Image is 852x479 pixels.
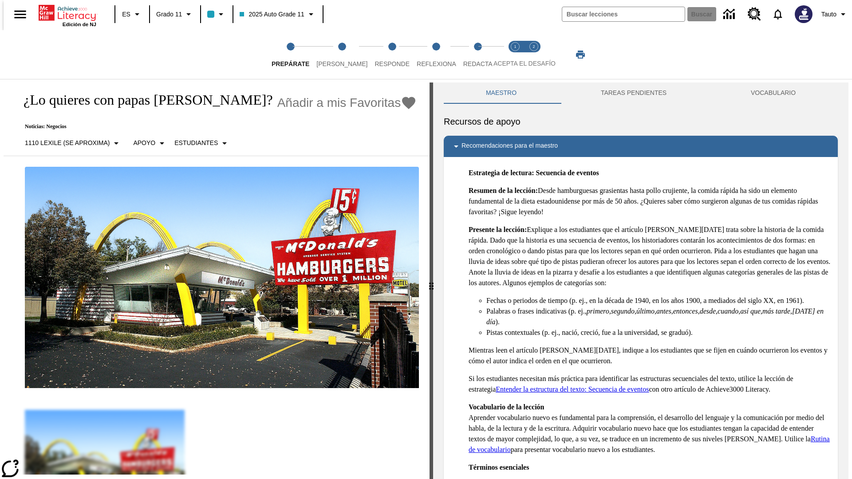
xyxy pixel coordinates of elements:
div: Portada [39,3,96,27]
strong: Resumen de la lección: [469,187,538,194]
button: Reflexiona step 4 of 5 [410,30,463,79]
button: Grado: Grado 11, Elige un grado [153,6,197,22]
h6: Recursos de apoyo [444,114,838,129]
em: segundo [611,307,635,315]
button: Lenguaje: ES, Selecciona un idioma [118,6,146,22]
button: TAREAS PENDIENTES [559,82,709,104]
img: Uno de los primeros locales de McDonald's, con el icónico letrero rojo y los arcos amarillos. [25,167,419,389]
li: Pistas contextuales (p. ej., nació, creció, fue a la universidad, se graduó). [486,327,831,338]
text: 2 [532,44,535,49]
span: Añadir a mis Favoritas [277,96,401,110]
button: Acepta el desafío contesta step 2 of 2 [521,30,547,79]
button: Redacta step 5 of 5 [456,30,500,79]
em: así que [740,307,761,315]
p: Mientras leen el artículo [PERSON_NAME][DATE], indique a los estudiantes que se fijen en cuándo o... [469,345,831,366]
span: ACEPTA EL DESAFÍO [493,60,556,67]
p: Estudiantes [174,138,218,148]
span: ES [122,10,130,19]
span: Reflexiona [417,60,456,67]
p: Noticias: Negocios [14,123,417,130]
button: Abrir el menú lateral [7,1,33,27]
strong: Vocabulario de la lección [469,403,544,411]
button: Escoja un nuevo avatar [789,3,818,26]
strong: Términos esenciales [469,463,529,471]
span: [PERSON_NAME] [316,60,367,67]
button: Imprimir [566,47,595,63]
span: Prepárate [272,60,309,67]
div: Instructional Panel Tabs [444,82,838,104]
a: Centro de recursos, Se abrirá en una pestaña nueva. [742,2,766,26]
a: Entender la estructura del texto: Secuencia de eventos [496,385,649,393]
em: antes [656,307,671,315]
span: Tauto [821,10,836,19]
a: Notificaciones [766,3,789,26]
button: El color de la clase es azul claro. Cambiar el color de la clase. [204,6,230,22]
a: Centro de información [718,2,742,27]
h1: ¿Lo quieres con papas [PERSON_NAME]? [14,92,273,108]
button: Responde step 3 of 5 [367,30,417,79]
em: primero [587,307,609,315]
button: Prepárate step 1 of 5 [264,30,316,79]
li: Fechas o periodos de tiempo (p. ej., en la década de 1940, en los años 1900, a mediados del siglo... [486,295,831,306]
p: Explique a los estudiantes que el artículo [PERSON_NAME][DATE] trata sobre la historia de la comi... [469,224,831,288]
strong: Estrategia de lectura: Secuencia de eventos [469,169,599,177]
div: activity [433,82,848,479]
em: más tarde [762,307,790,315]
li: Palabras o frases indicativas (p. ej., , , , , , , , , , ). [486,306,831,327]
input: Buscar campo [562,7,685,21]
span: Grado 11 [156,10,182,19]
button: Seleccionar estudiante [171,135,233,151]
div: Recomendaciones para el maestro [444,136,838,157]
p: Aprender vocabulario nuevo es fundamental para la comprensión, el desarrollo del lenguaje y la co... [469,402,831,455]
img: Avatar [795,5,813,23]
button: Maestro [444,82,559,104]
p: Desde hamburguesas grasientas hasta pollo crujiente, la comida rápida ha sido un elemento fundame... [469,185,831,217]
button: Añadir a mis Favoritas - ¿Lo quieres con papas fritas? [277,95,417,110]
em: desde [700,307,716,315]
p: 1110 Lexile (Se aproxima) [25,138,110,148]
span: Edición de NJ [63,22,96,27]
em: último [636,307,655,315]
div: Pulsa la tecla de intro o la barra espaciadora y luego presiona las flechas de derecha e izquierd... [430,82,433,479]
button: Lee step 2 of 5 [309,30,375,79]
p: Recomendaciones para el maestro [461,141,558,152]
text: 1 [514,44,516,49]
span: Redacta [463,60,493,67]
p: Apoyo [133,138,155,148]
strong: Presente la lección: [469,226,527,233]
span: 2025 Auto Grade 11 [240,10,304,19]
button: Tipo de apoyo, Apoyo [130,135,171,151]
button: Perfil/Configuración [818,6,852,22]
button: Acepta el desafío lee step 1 of 2 [502,30,528,79]
div: reading [4,82,430,475]
button: VOCABULARIO [709,82,838,104]
em: entonces [673,307,698,315]
span: Responde [375,60,410,67]
p: Si los estudiantes necesitan más práctica para identificar las estructuras secuenciales del texto... [469,373,831,395]
button: Clase: 2025 Auto Grade 11, Selecciona una clase [236,6,319,22]
button: Seleccione Lexile, 1110 Lexile (Se aproxima) [21,135,125,151]
em: cuando [718,307,738,315]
